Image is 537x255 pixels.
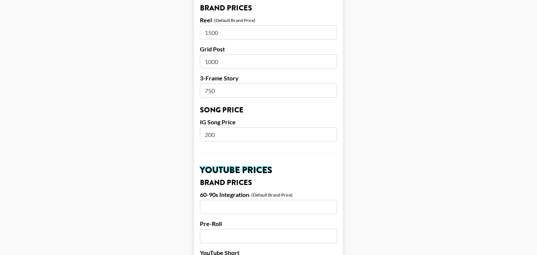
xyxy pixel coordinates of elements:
[200,4,337,12] h3: Brand Prices
[249,192,293,198] div: - (Default Brand Price)
[200,118,337,126] label: IG Song Price
[200,74,337,82] label: 3-Frame Story
[200,45,337,53] label: Grid Post
[200,191,249,198] label: 60-90s Integration
[200,16,212,24] label: Reel
[200,166,337,175] h2: YouTube Prices
[212,17,255,23] div: - (Default Brand Price)
[200,179,337,187] h3: Brand Prices
[200,106,337,114] h3: Song Price
[200,220,337,227] label: Pre-Roll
